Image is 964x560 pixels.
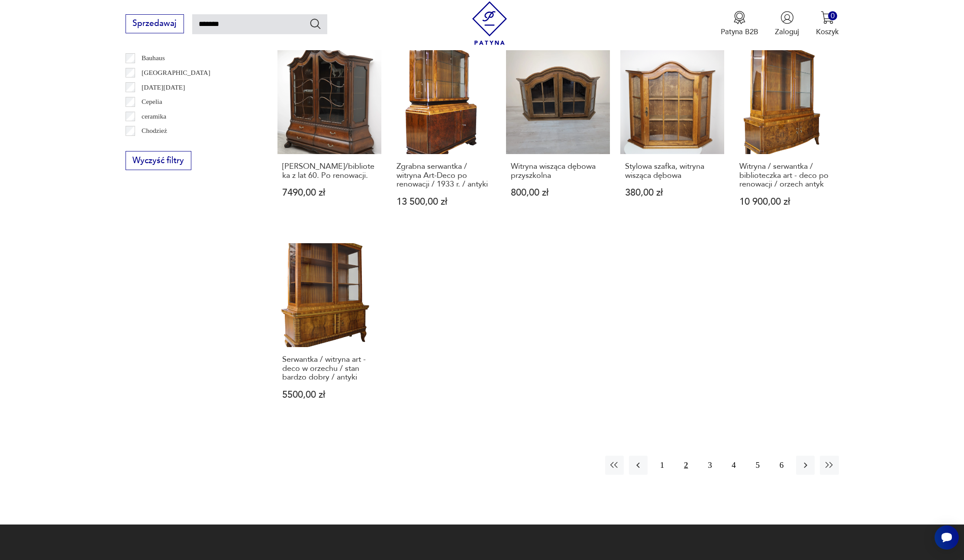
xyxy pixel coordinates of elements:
[739,162,834,189] h3: Witryna / serwantka / biblioteczka art - deco po renowacji / orzech antyk
[725,456,743,474] button: 4
[282,355,377,382] h3: Serwantka / witryna art - deco w orzechu / stan bardzo dobry / antyki
[772,456,791,474] button: 6
[821,11,834,24] img: Ikona koszyka
[511,188,605,197] p: 800,00 zł
[816,27,839,37] p: Koszyk
[468,1,512,45] img: Patyna - sklep z meblami i dekoracjami vintage
[142,82,185,93] p: [DATE][DATE]
[126,21,184,28] a: Sprzedawaj
[277,50,381,226] a: Zabytkowa witryna/biblioteka z lat 60. Po renowacji.[PERSON_NAME]/biblioteka z lat 60. Po renowac...
[780,11,794,24] img: Ikonka użytkownika
[142,140,166,151] p: Ćmielów
[775,11,799,37] button: Zaloguj
[126,14,184,33] button: Sprzedawaj
[748,456,767,474] button: 5
[142,96,162,107] p: Cepelia
[625,162,719,180] h3: Stylowa szafka, witryna wisząca dębowa
[142,67,210,78] p: [GEOGRAPHIC_DATA]
[142,125,167,136] p: Chodzież
[142,111,166,122] p: ceramika
[620,50,724,226] a: Stylowa szafka, witryna wisząca dębowaStylowa szafka, witryna wisząca dębowa380,00 zł
[735,50,838,226] a: Witryna / serwantka / biblioteczka art - deco po renowacji / orzech antykWitryna / serwantka / bi...
[653,456,671,474] button: 1
[392,50,496,226] a: Zgrabna serwantka / witryna Art-Deco po renowacji / 1933 r. / antykiZgrabna serwantka / witryna A...
[511,162,605,180] h3: Witryna wisząca dębowa przyszkolna
[625,188,719,197] p: 380,00 zł
[677,456,695,474] button: 2
[277,243,381,419] a: Serwantka / witryna art - deco w orzechu / stan bardzo dobry / antykiSerwantka / witryna art - de...
[721,11,758,37] button: Patyna B2B
[397,162,491,189] h3: Zgrabna serwantka / witryna Art-Deco po renowacji / 1933 r. / antyki
[721,27,758,37] p: Patyna B2B
[700,456,719,474] button: 3
[126,151,191,170] button: Wyczyść filtry
[142,52,165,64] p: Bauhaus
[739,197,834,206] p: 10 900,00 zł
[721,11,758,37] a: Ikona medaluPatyna B2B
[282,162,377,180] h3: [PERSON_NAME]/biblioteka z lat 60. Po renowacji.
[828,11,837,20] div: 0
[816,11,839,37] button: 0Koszyk
[935,525,959,550] iframe: Smartsupp widget button
[309,17,322,30] button: Szukaj
[397,197,491,206] p: 13 500,00 zł
[506,50,610,226] a: Witryna wisząca dębowa przyszkolnaWitryna wisząca dębowa przyszkolna800,00 zł
[733,11,746,24] img: Ikona medalu
[282,188,377,197] p: 7490,00 zł
[282,390,377,399] p: 5500,00 zł
[775,27,799,37] p: Zaloguj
